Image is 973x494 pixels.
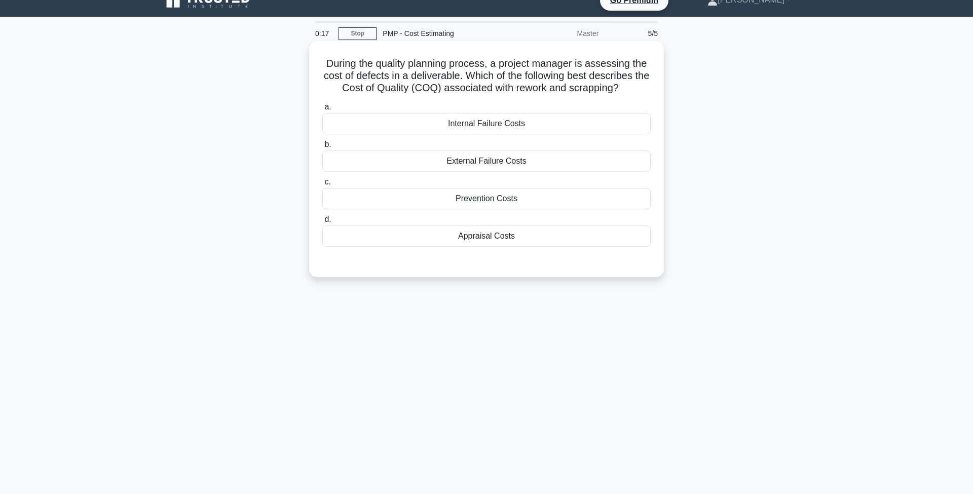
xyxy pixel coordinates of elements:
[516,23,605,44] div: Master
[324,140,331,148] span: b.
[309,23,339,44] div: 0:17
[605,23,664,44] div: 5/5
[322,225,651,247] div: Appraisal Costs
[324,215,331,223] span: d.
[339,27,377,40] a: Stop
[321,57,652,95] h5: During the quality planning process, a project manager is assessing the cost of defects in a deli...
[322,150,651,172] div: External Failure Costs
[324,177,330,186] span: c.
[324,102,331,111] span: a.
[322,188,651,209] div: Prevention Costs
[322,113,651,134] div: Internal Failure Costs
[377,23,516,44] div: PMP - Cost Estimating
